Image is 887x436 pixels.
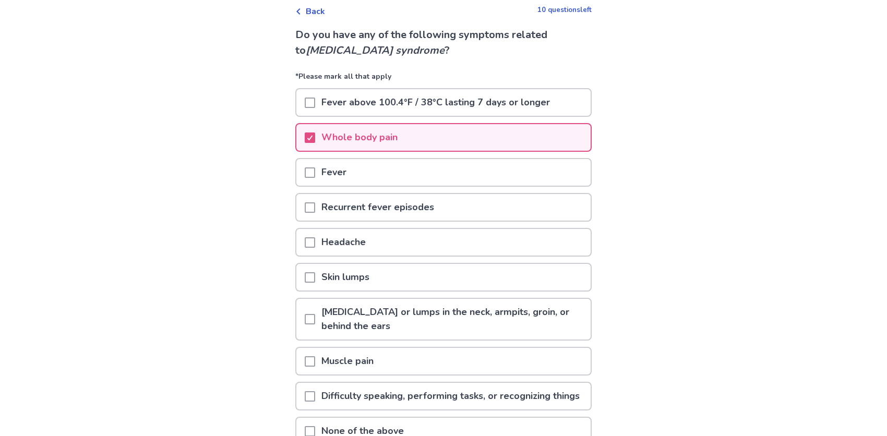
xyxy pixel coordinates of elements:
[315,229,372,256] p: Headache
[315,124,404,151] p: Whole body pain
[537,5,592,16] p: 10 questions left
[295,71,592,88] p: *Please mark all that apply
[306,5,325,18] span: Back
[315,89,556,116] p: Fever above 100.4°F / 38°C lasting 7 days or longer
[315,299,591,340] p: [MEDICAL_DATA] or lumps in the neck, armpits, groin, or behind the ears
[315,194,440,221] p: Recurrent fever episodes
[306,43,445,57] i: [MEDICAL_DATA] syndrome
[315,264,376,290] p: Skin lumps
[295,27,592,58] p: Do you have any of the following symptoms related to ?
[315,159,353,186] p: Fever
[315,383,586,409] p: Difficulty speaking, performing tasks, or recognizing things
[315,348,380,374] p: Muscle pain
